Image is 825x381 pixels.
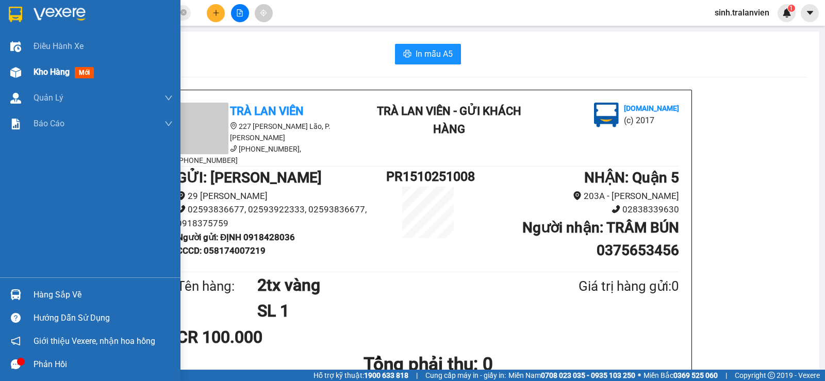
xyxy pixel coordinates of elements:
li: 203A - [PERSON_NAME] [470,189,679,203]
span: mới [75,67,94,78]
span: Điều hành xe [34,40,84,53]
span: phone [177,205,186,213]
span: down [164,120,173,128]
li: 02593836677, 02593922333, 02593836677, 0918375759 [177,203,386,230]
button: aim [255,4,273,22]
span: Giới thiệu Vexere, nhận hoa hồng [34,335,155,347]
strong: 0369 525 060 [673,371,718,379]
img: solution-icon [10,119,21,129]
span: close-circle [180,9,187,15]
b: NHẬN : Quận 5 [584,169,679,186]
button: caret-down [801,4,819,22]
img: warehouse-icon [10,67,21,78]
h1: SL 1 [257,298,529,324]
div: Hàng sắp về [34,287,173,303]
li: (c) 2017 [87,49,142,62]
span: notification [11,336,21,346]
strong: 0708 023 035 - 0935 103 250 [541,371,635,379]
li: 02838339630 [470,203,679,217]
div: CR 100.000 [177,324,342,350]
img: warehouse-icon [10,93,21,104]
li: (c) 2017 [624,114,679,127]
span: Miền Nam [508,370,635,381]
b: [DOMAIN_NAME] [624,104,679,112]
span: sinh.tralanvien [706,6,778,19]
div: Hướng dẫn sử dụng [34,310,173,326]
button: printerIn mẫu A5 [395,44,461,64]
li: [PHONE_NUMBER], [PHONE_NUMBER] [177,143,362,166]
span: Hỗ trợ kỹ thuật: [313,370,408,381]
div: Tên hàng: [177,276,257,297]
span: question-circle [11,313,21,323]
span: In mẫu A5 [416,47,453,60]
img: logo.jpg [112,13,137,38]
span: environment [230,122,237,129]
img: warehouse-icon [10,41,21,52]
button: plus [207,4,225,22]
span: aim [260,9,267,16]
span: down [164,94,173,102]
strong: 1900 633 818 [364,371,408,379]
span: 1 [789,5,793,12]
span: Báo cáo [34,117,64,130]
img: icon-new-feature [782,8,791,18]
span: printer [403,49,411,59]
span: | [416,370,418,381]
span: copyright [768,372,775,379]
span: phone [612,205,620,213]
h1: 2tx vàng [257,272,529,298]
h1: PR1510251008 [386,167,470,187]
span: environment [573,191,582,200]
span: Miền Bắc [643,370,718,381]
span: message [11,359,21,369]
span: caret-down [805,8,815,18]
li: 227 [PERSON_NAME] Lão, P. [PERSON_NAME] [177,121,362,143]
b: Người nhận : TRÂM BÚN 0375653456 [522,219,679,259]
div: Giá trị hàng gửi: 0 [529,276,679,297]
b: Trà Lan Viên - Gửi khách hàng [377,105,521,136]
span: close-circle [180,8,187,18]
span: file-add [236,9,243,16]
b: CCCD : 058174007219 [177,245,266,256]
span: plus [212,9,220,16]
b: Trà Lan Viên [230,105,304,118]
b: Trà Lan Viên [13,67,38,115]
li: 29 [PERSON_NAME] [177,189,386,203]
div: Phản hồi [34,357,173,372]
img: logo.jpg [594,103,619,127]
span: environment [177,191,186,200]
span: Cung cấp máy in - giấy in: [425,370,506,381]
b: Trà Lan Viên - Gửi khách hàng [63,15,102,117]
span: phone [230,145,237,152]
b: Người gửi : ĐỊNH 0918428036 [177,232,295,242]
span: Quản Lý [34,91,63,104]
span: ⚪️ [638,373,641,377]
b: [DOMAIN_NAME] [87,39,142,47]
sup: 1 [788,5,795,12]
button: file-add [231,4,249,22]
h1: Tổng phải thu: 0 [177,350,679,378]
span: | [725,370,727,381]
b: GỬI : [PERSON_NAME] [177,169,322,186]
img: warehouse-icon [10,289,21,300]
img: logo-vxr [9,7,22,22]
span: Kho hàng [34,67,70,77]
